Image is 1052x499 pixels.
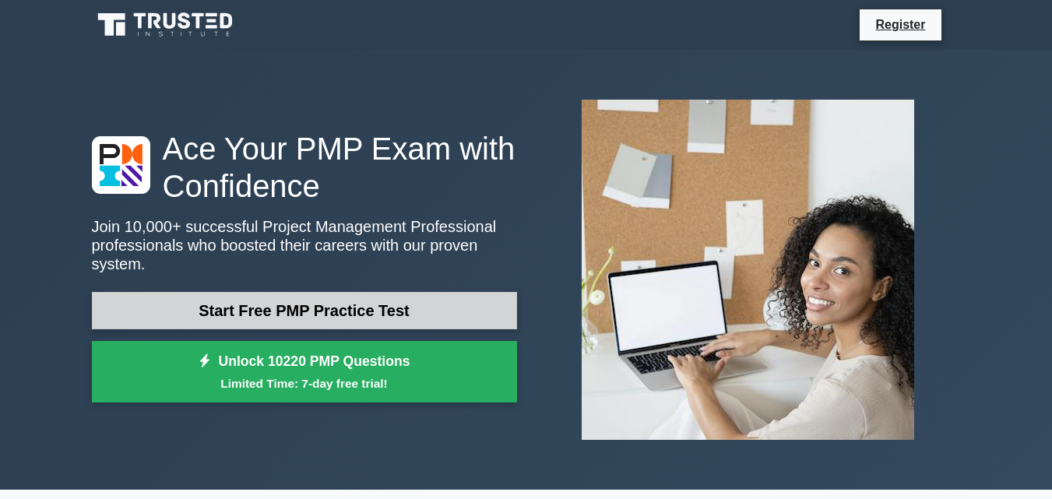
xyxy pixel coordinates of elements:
[92,217,517,273] p: Join 10,000+ successful Project Management Professional professionals who boosted their careers w...
[92,130,517,205] h1: Ace Your PMP Exam with Confidence
[92,341,517,403] a: Unlock 10220 PMP QuestionsLimited Time: 7-day free trial!
[92,292,517,329] a: Start Free PMP Practice Test
[111,374,498,392] small: Limited Time: 7-day free trial!
[866,15,934,34] a: Register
